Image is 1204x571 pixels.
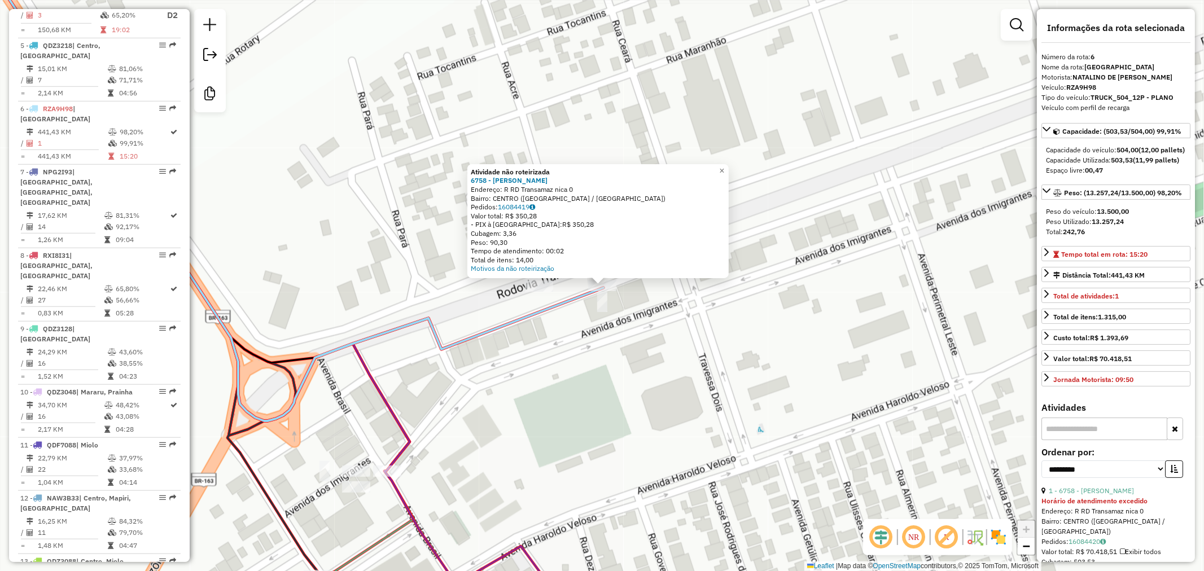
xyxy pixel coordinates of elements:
[1023,522,1030,536] span: +
[1041,202,1190,241] div: Peso: (13.257,24/13.500,00) 98,20%
[1041,72,1190,82] div: Motorista:
[37,151,108,162] td: 441,43 KM
[37,527,107,538] td: 11
[159,388,166,395] em: Opções
[37,87,107,99] td: 2,14 KM
[20,138,26,149] td: /
[37,399,104,411] td: 34,70 KM
[966,528,984,546] img: Fluxo de ruas
[20,527,26,538] td: /
[169,42,176,49] em: Rota exportada
[27,285,33,292] i: Distância Total
[719,166,724,175] span: ×
[104,297,113,304] i: % de utilização da cubagem
[108,153,114,160] i: Tempo total em rota
[1049,486,1134,495] a: 1 - 6758 - [PERSON_NAME]
[1041,371,1190,386] a: Jornada Motorista: 09:50
[37,221,104,232] td: 14
[471,212,725,221] div: Valor total: R$ 350,28
[27,360,33,367] i: Total de Atividades
[115,424,170,435] td: 04:28
[20,168,93,207] span: | [GEOGRAPHIC_DATA], [GEOGRAPHIC_DATA], [GEOGRAPHIC_DATA]
[1041,140,1190,180] div: Capacidade: (503,53/504,00) 99,91%
[119,371,176,382] td: 04:23
[1111,156,1133,164] strong: 503,53
[159,252,166,258] em: Opções
[1046,155,1186,165] div: Capacidade Utilizada:
[20,251,93,280] span: | [GEOGRAPHIC_DATA], [GEOGRAPHIC_DATA]
[104,212,113,219] i: % de utilização do peso
[20,41,100,60] span: | Centro, [GEOGRAPHIC_DATA]
[20,411,26,422] td: /
[111,24,156,36] td: 19:02
[471,264,554,273] a: Motivos da não roteirização
[807,562,834,570] a: Leaflet
[27,297,33,304] i: Total de Atividades
[108,542,113,549] i: Tempo total em rota
[1053,270,1145,280] div: Distância Total:
[1085,166,1103,174] strong: 00,47
[157,9,178,22] p: D2
[159,168,166,175] em: Opções
[37,126,108,138] td: 441,43 KM
[169,557,176,564] em: Rota exportada
[20,104,90,123] span: | [GEOGRAPHIC_DATA]
[1023,539,1030,553] span: −
[37,424,104,435] td: 2,17 KM
[1072,73,1172,81] strong: NATALINO DE [PERSON_NAME]
[37,358,107,369] td: 16
[1062,127,1181,135] span: Capacidade: (503,53/504,00) 99,91%
[37,74,107,86] td: 7
[119,453,176,464] td: 37,97%
[1084,63,1154,71] strong: [GEOGRAPHIC_DATA]
[20,295,26,306] td: /
[108,349,116,355] i: % de utilização do peso
[119,346,176,358] td: 43,60%
[104,310,110,317] i: Tempo total em rota
[104,402,113,409] i: % de utilização do peso
[43,41,72,50] span: QDZ3218
[43,324,72,333] span: QDZ3128
[836,562,838,570] span: |
[1053,333,1128,343] div: Custo total:
[1018,538,1035,555] a: Zoom out
[27,413,33,420] i: Total de Atividades
[119,74,176,86] td: 71,71%
[119,527,176,538] td: 79,70%
[108,455,116,462] i: % de utilização do peso
[27,12,33,19] i: Total de Atividades
[27,455,33,462] i: Distância Total
[1041,23,1190,33] h4: Informações da rota selecionada
[1041,52,1190,62] div: Número da rota:
[1046,217,1186,227] div: Peso Utilizado:
[108,479,113,486] i: Tempo total em rota
[171,129,178,135] i: Rota otimizada
[108,529,116,536] i: % de utilização da cubagem
[119,138,170,149] td: 99,91%
[159,325,166,332] em: Opções
[1100,538,1106,545] i: Observações
[471,176,548,185] a: 6758 - [PERSON_NAME]
[1041,506,1190,516] div: Endereço: R RD Transamaz nica 0
[159,557,166,564] em: Opções
[1063,227,1085,236] strong: 242,76
[108,140,117,147] i: % de utilização da cubagem
[108,65,116,72] i: % de utilização do peso
[76,557,124,565] span: | Centro, Miolo
[108,129,117,135] i: % de utilização do peso
[471,203,725,212] div: Pedidos:
[1111,271,1145,279] span: 441,43 KM
[1117,146,1139,154] strong: 504,00
[20,464,26,475] td: /
[37,295,104,306] td: 27
[108,360,116,367] i: % de utilização da cubagem
[43,251,69,260] span: RXI8I31
[20,494,131,512] span: | Centro, Mapiri, [GEOGRAPHIC_DATA]
[119,63,176,74] td: 81,06%
[119,464,176,475] td: 33,68%
[37,308,104,319] td: 0,83 KM
[20,168,93,207] span: 7 -
[115,308,170,319] td: 05:28
[1041,123,1190,138] a: Capacidade: (503,53/504,00) 99,91%
[27,223,33,230] i: Total de Atividades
